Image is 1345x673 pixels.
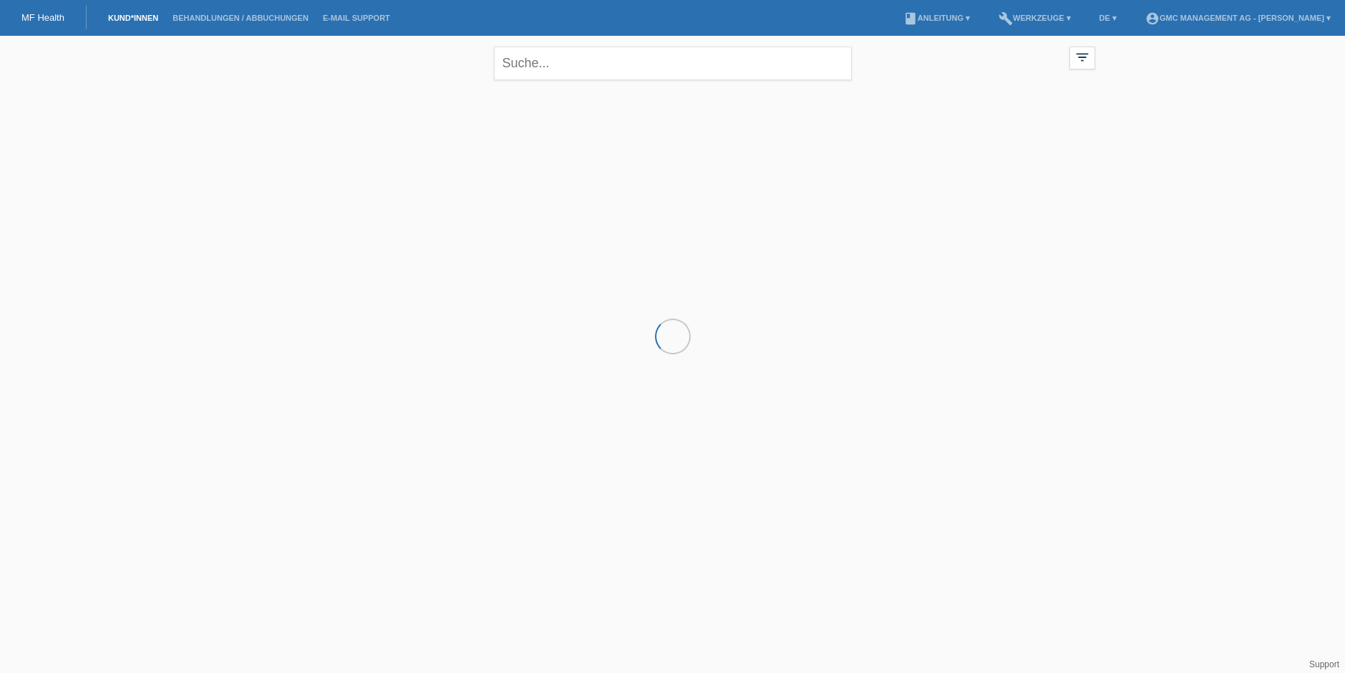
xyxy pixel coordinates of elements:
[165,14,316,22] a: Behandlungen / Abbuchungen
[991,14,1078,22] a: buildWerkzeuge ▾
[1138,14,1338,22] a: account_circleGMC Management AG - [PERSON_NAME] ▾
[999,11,1013,26] i: build
[101,14,165,22] a: Kund*innen
[316,14,397,22] a: E-Mail Support
[494,47,852,80] input: Suche...
[1309,659,1339,669] a: Support
[903,11,918,26] i: book
[1145,11,1160,26] i: account_circle
[21,12,64,23] a: MF Health
[1074,49,1090,65] i: filter_list
[896,14,977,22] a: bookAnleitung ▾
[1092,14,1124,22] a: DE ▾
